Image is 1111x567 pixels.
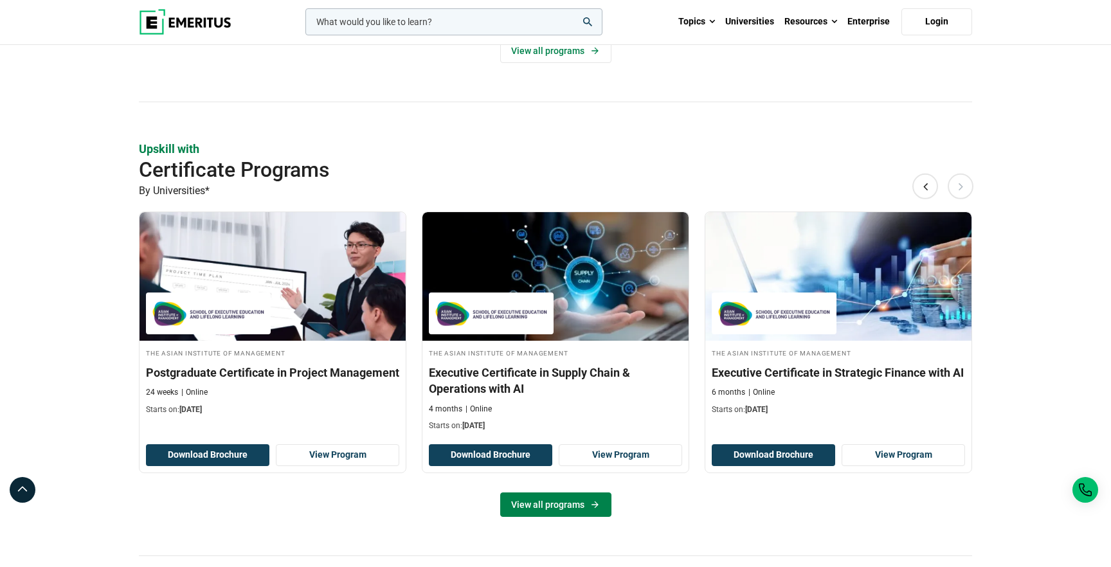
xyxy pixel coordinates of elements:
h3: Executive Certificate in Strategic Finance with AI [712,364,965,381]
button: Download Brochure [712,444,835,466]
button: Download Brochure [146,444,269,466]
h4: The Asian Institute of Management [146,347,399,358]
h3: Executive Certificate in Supply Chain & Operations with AI [429,364,682,397]
h3: Postgraduate Certificate in Project Management [146,364,399,381]
input: woocommerce-product-search-field-0 [305,8,602,35]
button: Download Brochure [429,444,552,466]
p: Upskill with [139,141,972,157]
a: View all programs [500,39,611,63]
p: 4 months [429,404,462,415]
p: Online [748,387,775,398]
a: View Program [842,444,965,466]
h2: Certificate Programs [139,157,889,183]
button: Next [948,174,973,199]
p: 24 weeks [146,387,178,398]
img: Executive Certificate in Supply Chain & Operations with AI | Online Supply Chain and Operations C... [422,212,689,341]
img: Executive Certificate in Strategic Finance with AI | Online Finance Course [705,212,971,341]
span: [DATE] [179,405,202,414]
p: Starts on: [146,404,399,415]
p: 6 months [712,387,745,398]
h4: The Asian Institute of Management [429,347,682,358]
a: View Program [276,444,399,466]
p: Online [181,387,208,398]
a: View all programs [500,492,611,517]
p: Starts on: [712,404,965,415]
img: The Asian Institute of Management [718,299,830,328]
img: The Asian Institute of Management [435,299,547,328]
a: Finance Course by The Asian Institute of Management - December 24, 2025 The Asian Institute of Ma... [705,212,971,422]
img: Postgraduate Certificate in Project Management | Online Project Management Course [140,212,406,341]
a: Project Management Course by The Asian Institute of Management - September 30, 2025 The Asian Ins... [140,212,406,422]
a: Supply Chain and Operations Course by The Asian Institute of Management - November 7, 2025 The As... [422,212,689,438]
img: The Asian Institute of Management [152,299,264,328]
p: By Universities* [139,183,972,199]
button: Previous [912,174,938,199]
span: [DATE] [462,421,485,430]
span: [DATE] [745,405,768,414]
p: Online [465,404,492,415]
a: View Program [559,444,682,466]
h4: The Asian Institute of Management [712,347,965,358]
a: Login [901,8,972,35]
p: Starts on: [429,420,682,431]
